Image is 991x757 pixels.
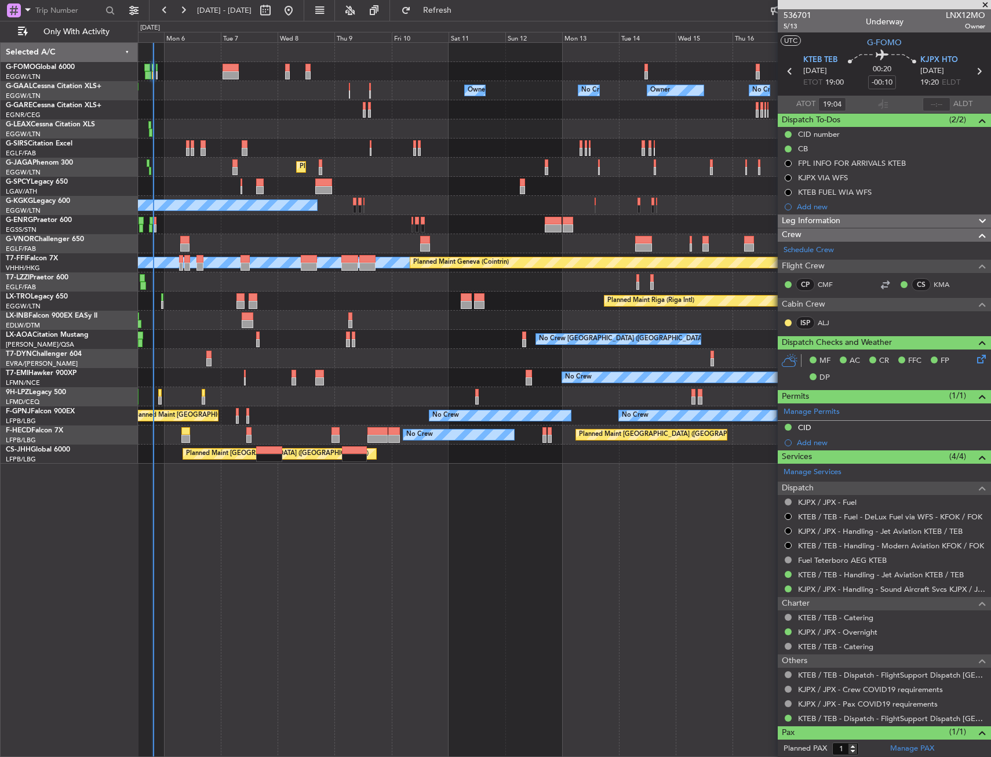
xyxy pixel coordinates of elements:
div: No Crew [581,82,608,99]
span: LX-AOA [6,332,32,339]
span: Permits [782,390,809,403]
a: LFPB/LBG [6,417,36,425]
span: F-HECD [6,427,31,434]
span: T7-EMI [6,370,28,377]
a: LX-AOACitation Mustang [6,332,89,339]
span: FP [941,355,949,367]
input: Trip Number [35,2,102,19]
div: KJPX VIA WFS [798,173,848,183]
span: Owner [946,21,985,31]
div: Add new [797,202,985,212]
a: KTEB / TEB - Catering [798,613,873,623]
span: G-SIRS [6,140,28,147]
span: 9H-LPZ [6,389,29,396]
div: Thu 9 [334,32,391,42]
div: No Crew [752,82,779,99]
div: Planned Maint [GEOGRAPHIC_DATA] ([GEOGRAPHIC_DATA]) [300,158,482,176]
a: KTEB / TEB - Dispatch - FlightSupport Dispatch [GEOGRAPHIC_DATA] [798,714,985,723]
span: G-LEAX [6,121,31,128]
div: No Crew [GEOGRAPHIC_DATA] ([GEOGRAPHIC_DATA]) [539,330,706,348]
div: Fri 10 [392,32,449,42]
span: Pax [782,726,795,740]
a: EGLF/FAB [6,283,36,292]
a: KJPX / JPX - Fuel [798,497,857,507]
button: Only With Activity [13,23,126,41]
span: Dispatch Checks and Weather [782,336,892,350]
a: EVRA/[PERSON_NAME] [6,359,78,368]
span: FFC [908,355,921,367]
span: CR [879,355,889,367]
span: AC [850,355,860,367]
span: Others [782,654,807,668]
a: EGGW/LTN [6,92,41,100]
span: Charter [782,597,810,610]
a: ALJ [818,318,844,328]
a: T7-DYNChallenger 604 [6,351,82,358]
a: VHHH/HKG [6,264,40,272]
div: Wed 8 [278,32,334,42]
a: KTEB / TEB - Handling - Modern Aviation KFOK / FOK [798,541,984,551]
span: ETOT [803,77,822,89]
a: EGGW/LTN [6,72,41,81]
span: Services [782,450,812,464]
span: 19:20 [920,77,939,89]
div: CB [798,144,808,154]
a: G-LEAXCessna Citation XLS [6,121,95,128]
a: CMF [818,279,844,290]
a: 9H-LPZLegacy 500 [6,389,66,396]
span: T7-FFI [6,255,26,262]
input: --:-- [818,97,846,111]
a: KTEB / TEB - Handling - Jet Aviation KTEB / TEB [798,570,964,580]
a: EGGW/LTN [6,302,41,311]
div: Wed 15 [676,32,733,42]
div: Planned Maint [GEOGRAPHIC_DATA] ([GEOGRAPHIC_DATA]) [579,426,762,443]
a: EGGW/LTN [6,168,41,177]
span: 536701 [784,9,811,21]
span: Refresh [413,6,462,14]
div: Planned Maint Geneva (Cointrin) [413,254,509,271]
a: KJPX / JPX - Crew COVID19 requirements [798,685,943,694]
a: G-GAALCessna Citation XLS+ [6,83,101,90]
span: Dispatch [782,482,814,495]
a: KJPX / JPX - Handling - Sound Aircraft Svcs KJPX / JPX [798,584,985,594]
a: EGGW/LTN [6,206,41,215]
div: FPL INFO FOR ARRIVALS KTEB [798,158,906,168]
a: CS-JHHGlobal 6000 [6,446,70,453]
a: KTEB / TEB - Dispatch - FlightSupport Dispatch [GEOGRAPHIC_DATA] [798,670,985,680]
a: EDLW/DTM [6,321,40,330]
span: KJPX HTO [920,54,958,66]
a: G-GARECessna Citation XLS+ [6,102,101,109]
a: G-SIRSCitation Excel [6,140,72,147]
a: LFPB/LBG [6,436,36,445]
div: Sun 12 [505,32,562,42]
a: T7-FFIFalcon 7X [6,255,58,262]
span: LNX12MO [946,9,985,21]
span: KTEB TEB [803,54,837,66]
a: LGAV/ATH [6,187,37,196]
div: ISP [796,316,815,329]
span: MF [819,355,830,367]
div: Thu 16 [733,32,789,42]
span: [DATE] [920,65,944,77]
a: T7-LZZIPraetor 600 [6,274,68,281]
div: Owner [468,82,487,99]
a: G-VNORChallenger 650 [6,236,84,243]
span: 5/13 [784,21,811,31]
span: G-GARE [6,102,32,109]
span: G-FOMO [867,37,902,49]
div: Sat 11 [449,32,505,42]
a: [PERSON_NAME]/QSA [6,340,74,349]
button: UTC [781,35,801,46]
a: KTEB / TEB - Catering [798,642,873,652]
span: Dispatch To-Dos [782,114,840,127]
div: No Crew [565,369,592,386]
div: KTEB FUEL WIA WFS [798,187,872,197]
a: Manage Services [784,467,841,478]
a: T7-EMIHawker 900XP [6,370,76,377]
div: CP [796,278,815,291]
span: ELDT [942,77,960,89]
span: G-VNOR [6,236,34,243]
span: Only With Activity [30,28,122,36]
span: T7-LZZI [6,274,30,281]
span: Crew [782,228,801,242]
